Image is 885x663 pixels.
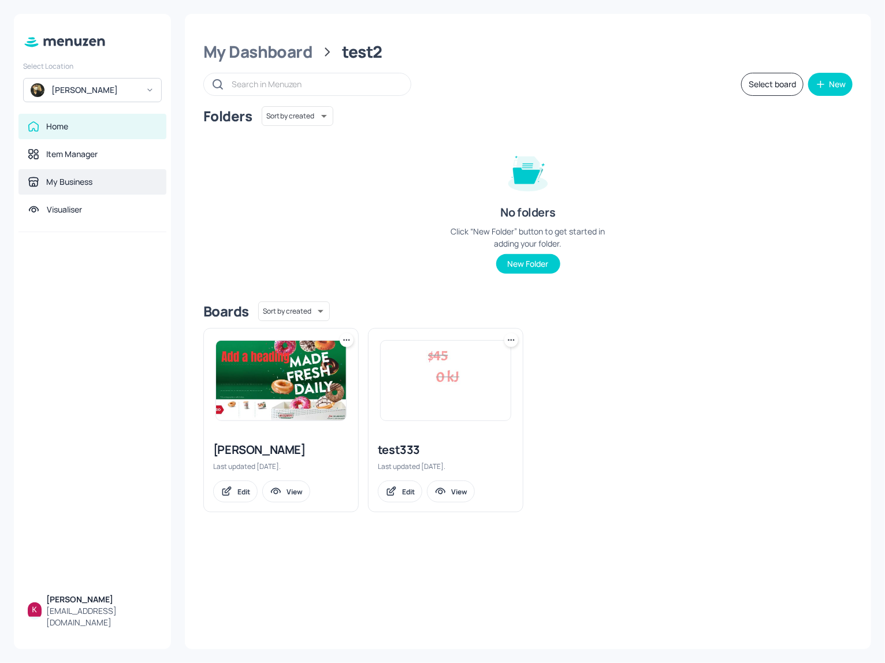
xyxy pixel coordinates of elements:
img: avatar [31,83,44,97]
img: folder-empty [499,142,557,200]
div: [EMAIL_ADDRESS][DOMAIN_NAME] [46,605,157,628]
button: New [808,73,853,96]
img: 2025-09-23-1758616005456cfayaa2iao.jpeg [216,341,346,420]
div: [PERSON_NAME] [213,442,349,458]
div: No folders [500,204,555,221]
div: Edit [402,487,415,497]
div: Folders [203,107,252,125]
div: test333 [378,442,514,458]
div: [PERSON_NAME] [46,594,157,605]
input: Search in Menuzen [232,76,399,92]
img: ALm5wu0uMJs5_eqw6oihenv1OotFdBXgP3vgpp2z_jxl=s96-c [28,602,42,616]
div: test2 [343,42,382,62]
div: Sort by created [258,300,330,323]
div: Last updated [DATE]. [378,461,514,471]
div: Visualiser [47,204,82,215]
div: Click “New Folder” button to get started in adding your folder. [441,225,615,249]
div: My Business [46,176,92,188]
div: View [287,487,303,497]
div: Edit [237,487,250,497]
div: Home [46,121,68,132]
div: New [829,80,846,88]
div: Item Manager [46,148,98,160]
div: [PERSON_NAME] [51,84,139,96]
div: My Dashboard [203,42,313,62]
button: Select board [741,73,804,96]
div: Sort by created [262,105,333,128]
div: Last updated [DATE]. [213,461,349,471]
div: Boards [203,302,249,321]
img: 2025-07-27-1753619920193tyksykq7b4f.jpeg [381,341,511,420]
div: View [451,487,467,497]
button: New Folder [496,254,560,274]
div: Select Location [23,61,162,71]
